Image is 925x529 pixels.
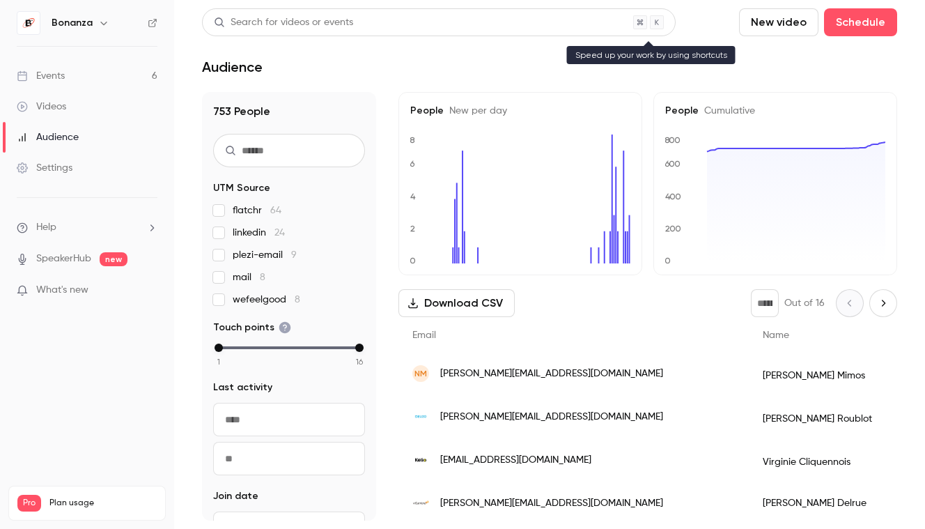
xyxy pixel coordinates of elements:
[291,250,297,260] span: 9
[412,408,429,425] img: ideuzo.com
[17,69,65,83] div: Events
[260,273,265,282] span: 8
[202,59,263,75] h1: Audience
[784,296,825,310] p: Out of 16
[869,289,897,317] button: Next page
[410,224,415,233] text: 2
[356,355,363,368] span: 16
[17,220,157,235] li: help-dropdown-opener
[217,355,220,368] span: 1
[141,284,157,297] iframe: Noticeable Trigger
[664,256,671,266] text: 0
[213,181,270,195] span: UTM Source
[739,8,818,36] button: New video
[440,410,663,424] span: [PERSON_NAME][EMAIL_ADDRESS][DOMAIN_NAME]
[215,344,223,352] div: min
[824,8,897,36] button: Schedule
[664,159,681,169] text: 600
[36,252,91,266] a: SpeakerHub
[17,130,79,144] div: Audience
[665,192,681,201] text: 400
[233,270,265,284] span: mail
[213,321,291,335] span: Touch points
[410,135,415,145] text: 8
[295,295,300,305] span: 8
[440,496,663,511] span: [PERSON_NAME][EMAIL_ADDRESS][DOMAIN_NAME]
[17,12,40,34] img: Bonanza
[355,344,364,352] div: max
[412,495,429,512] img: groupevitaminet.com
[410,159,415,169] text: 6
[214,15,353,30] div: Search for videos or events
[274,228,285,238] span: 24
[17,495,41,512] span: Pro
[665,224,681,233] text: 200
[665,104,885,118] h5: People
[410,256,416,266] text: 0
[270,206,281,215] span: 64
[17,161,72,175] div: Settings
[763,330,789,340] span: Name
[440,453,591,468] span: [EMAIL_ADDRESS][DOMAIN_NAME]
[100,252,127,266] span: new
[233,226,285,240] span: linkedin
[398,289,515,317] button: Download CSV
[410,192,416,201] text: 4
[213,489,258,503] span: Join date
[444,106,507,116] span: New per day
[412,452,429,468] img: kelio.com
[233,204,281,217] span: flatchr
[664,135,681,145] text: 800
[36,220,56,235] span: Help
[233,248,297,262] span: plezi-email
[213,103,365,120] h1: 753 People
[410,104,630,118] h5: People
[213,381,272,394] span: Last activity
[233,293,300,307] span: wefeelgood
[49,498,157,509] span: Plan usage
[52,16,93,30] h6: Bonanza
[440,367,663,381] span: [PERSON_NAME][EMAIL_ADDRESS][DOMAIN_NAME]
[36,283,88,298] span: What's new
[699,106,755,116] span: Cumulative
[414,367,427,380] span: NM
[412,330,436,340] span: Email
[17,100,66,114] div: Videos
